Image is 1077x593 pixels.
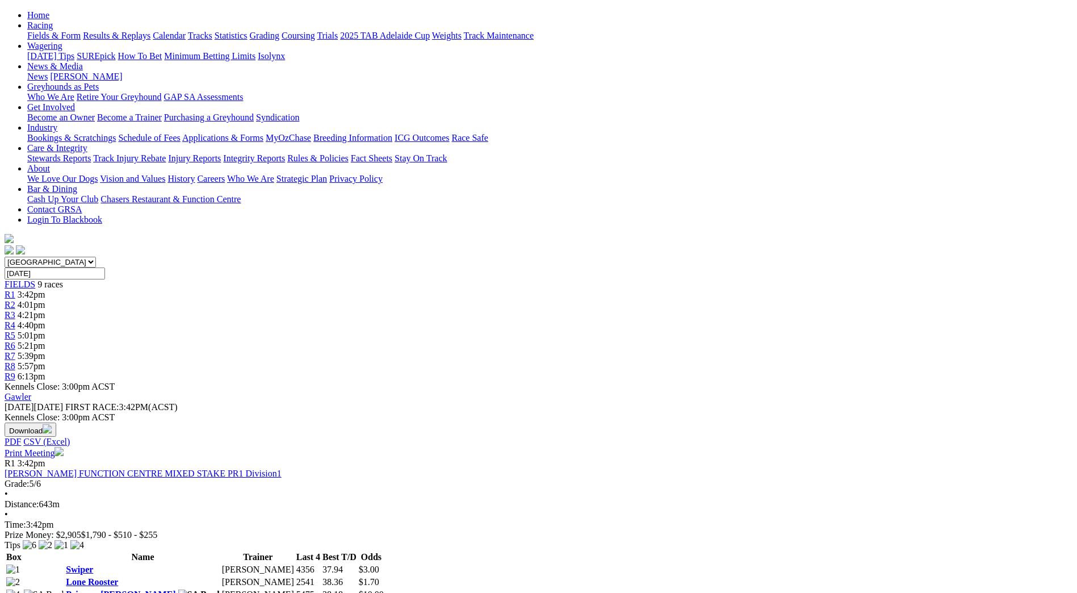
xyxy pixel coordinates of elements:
img: 2 [6,577,20,587]
span: FIELDS [5,279,35,289]
span: 5:39pm [18,351,45,361]
a: R9 [5,371,15,381]
span: [DATE] [5,402,34,412]
a: PDF [5,437,21,446]
a: MyOzChase [266,133,311,143]
a: Become a Trainer [97,112,162,122]
a: GAP SA Assessments [164,92,244,102]
a: Wagering [27,41,62,51]
div: Racing [27,31,1072,41]
a: R2 [5,300,15,310]
img: 4 [70,540,84,550]
span: Time: [5,520,26,529]
img: 1 [55,540,68,550]
th: Last 4 [296,552,321,563]
span: 6:13pm [18,371,45,381]
a: News & Media [27,61,83,71]
a: Greyhounds as Pets [27,82,99,91]
a: Race Safe [451,133,488,143]
a: Fact Sheets [351,153,392,163]
a: R3 [5,310,15,320]
div: Prize Money: $2,905 [5,530,1072,540]
a: Track Injury Rebate [93,153,166,163]
img: twitter.svg [16,245,25,254]
a: Care & Integrity [27,143,87,153]
a: Login To Blackbook [27,215,102,224]
a: Get Involved [27,102,75,112]
span: FIRST RACE: [65,402,119,412]
img: printer.svg [55,447,64,456]
a: R6 [5,341,15,350]
a: Syndication [256,112,299,122]
a: CSV (Excel) [23,437,70,446]
span: 4:01pm [18,300,45,310]
img: 1 [6,565,20,575]
a: 2025 TAB Adelaide Cup [340,31,430,40]
a: Statistics [215,31,248,40]
div: 3:42pm [5,520,1072,530]
a: Results & Replays [83,31,150,40]
a: Breeding Information [313,133,392,143]
span: Kennels Close: 3:00pm ACST [5,382,115,391]
a: Industry [27,123,57,132]
a: About [27,164,50,173]
img: logo-grsa-white.png [5,234,14,243]
td: [PERSON_NAME] [221,564,295,575]
span: • [5,510,8,519]
a: Applications & Forms [182,133,263,143]
a: Vision and Values [100,174,165,183]
span: 5:01pm [18,331,45,340]
span: 3:42pm [18,458,45,468]
img: download.svg [43,424,52,433]
div: Industry [27,133,1072,143]
a: News [27,72,48,81]
div: Care & Integrity [27,153,1072,164]
a: [PERSON_NAME] [50,72,122,81]
a: R4 [5,320,15,330]
div: Download [5,437,1072,447]
td: 4356 [296,564,321,575]
a: Chasers Restaurant & Function Centre [100,194,241,204]
div: Kennels Close: 3:00pm ACST [5,412,1072,423]
td: [PERSON_NAME] [221,577,295,588]
th: Name [65,552,220,563]
a: Bar & Dining [27,184,77,194]
img: facebook.svg [5,245,14,254]
th: Best T/D [322,552,357,563]
a: R8 [5,361,15,371]
td: 2541 [296,577,321,588]
a: Calendar [153,31,186,40]
img: 2 [39,540,52,550]
span: 5:21pm [18,341,45,350]
span: 4:21pm [18,310,45,320]
div: Get Involved [27,112,1072,123]
a: [DATE] Tips [27,51,74,61]
span: $1,790 - $510 - $255 [81,530,158,540]
a: SUREpick [77,51,115,61]
span: $3.00 [359,565,379,574]
a: Injury Reports [168,153,221,163]
a: Purchasing a Greyhound [164,112,254,122]
span: Box [6,552,22,562]
a: Grading [250,31,279,40]
a: Stay On Track [395,153,447,163]
a: R1 [5,290,15,299]
td: 38.36 [322,577,357,588]
a: Racing [27,20,53,30]
a: Stewards Reports [27,153,91,163]
a: History [167,174,195,183]
a: R5 [5,331,15,340]
a: Schedule of Fees [118,133,180,143]
span: R1 [5,458,15,468]
a: Strategic Plan [276,174,327,183]
span: 4:40pm [18,320,45,330]
a: R7 [5,351,15,361]
a: Print Meeting [5,448,64,458]
a: Track Maintenance [464,31,534,40]
div: 5/6 [5,479,1072,489]
a: [PERSON_NAME] FUNCTION CENTRE MIXED STAKE PR1 Division1 [5,469,282,478]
